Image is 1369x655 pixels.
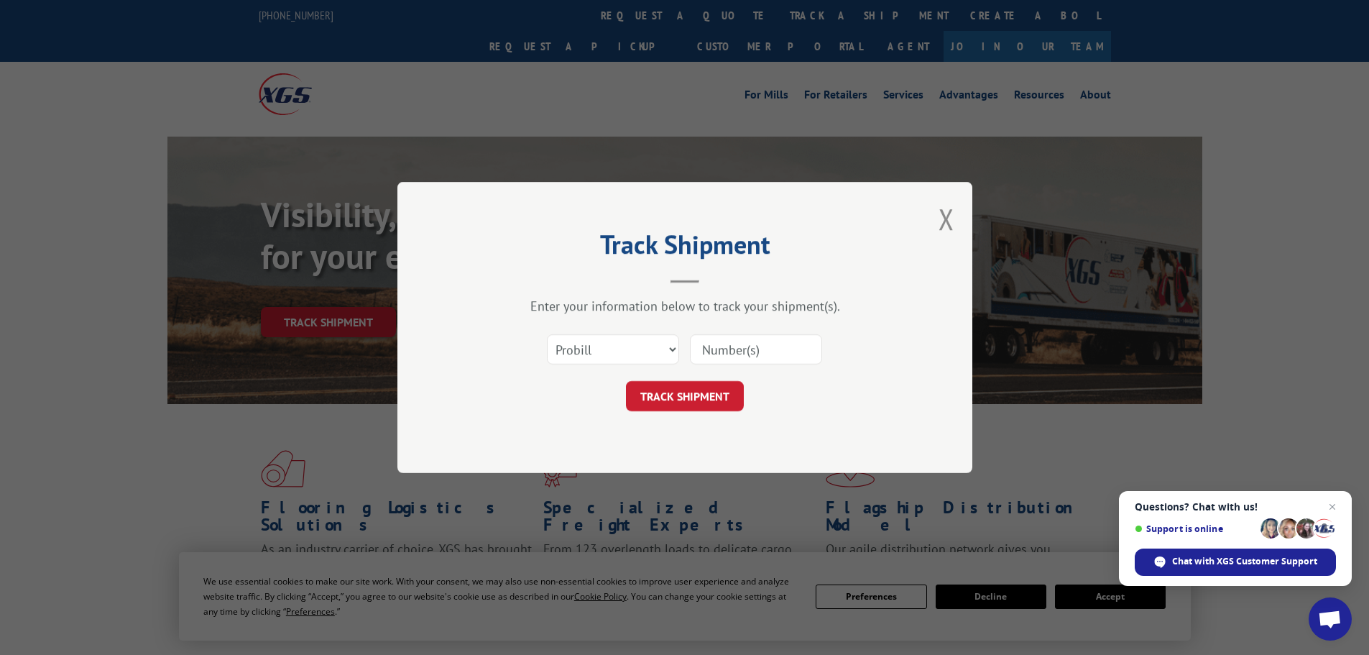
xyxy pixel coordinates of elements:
[469,298,900,314] div: Enter your information below to track your shipment(s).
[626,381,744,411] button: TRACK SHIPMENT
[469,234,900,262] h2: Track Shipment
[1135,549,1336,576] span: Chat with XGS Customer Support
[1309,597,1352,641] a: Open chat
[1135,501,1336,513] span: Questions? Chat with us!
[939,200,954,238] button: Close modal
[690,334,822,365] input: Number(s)
[1135,523,1255,534] span: Support is online
[1172,555,1317,568] span: Chat with XGS Customer Support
